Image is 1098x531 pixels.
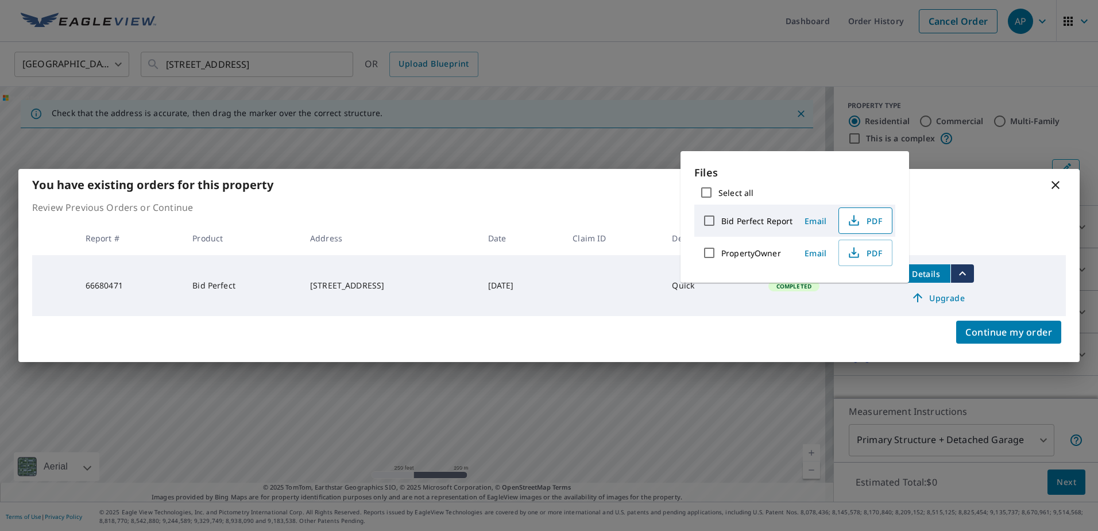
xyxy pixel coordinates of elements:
a: Upgrade [902,288,974,307]
th: Report # [76,221,184,255]
button: PDF [838,240,892,266]
span: Completed [770,282,818,290]
td: Quick [663,255,759,316]
label: Bid Perfect Report [721,216,792,226]
th: Address [301,221,479,255]
td: [DATE] [479,255,564,316]
label: PropertyOwner [721,248,781,259]
p: Files [694,165,895,180]
button: PDF [838,207,892,234]
button: Email [797,212,834,230]
th: Claim ID [563,221,663,255]
span: Continue my order [965,324,1052,340]
span: Email [802,248,829,259]
td: 66680471 [76,255,184,316]
span: Upgrade [909,291,967,305]
div: [STREET_ADDRESS] [310,280,470,291]
button: Continue my order [956,321,1061,344]
td: Bid Perfect [183,255,301,316]
span: Details [909,268,944,279]
p: Review Previous Orders or Continue [32,201,1066,214]
b: You have existing orders for this property [32,177,273,193]
th: Delivery [663,221,759,255]
span: PDF [846,246,883,260]
button: filesDropdownBtn-66680471 [950,264,974,283]
span: Email [802,216,829,226]
th: Date [479,221,564,255]
label: Select all [718,187,753,198]
button: Email [797,244,834,262]
th: Product [183,221,301,255]
span: PDF [846,214,883,228]
button: detailsBtn-66680471 [902,264,950,283]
